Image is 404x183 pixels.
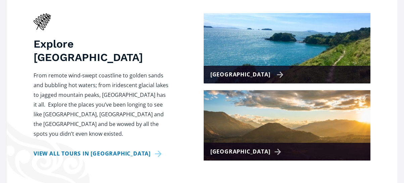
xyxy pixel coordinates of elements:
[204,13,370,83] a: [GEOGRAPHIC_DATA]
[34,37,170,64] h3: Explore [GEOGRAPHIC_DATA]
[204,90,370,161] a: [GEOGRAPHIC_DATA]
[34,149,164,159] a: View all tours in [GEOGRAPHIC_DATA]
[34,71,170,139] p: From remote wind-swept coastline to golden sands and bubbling hot waters; from iridescent glacial...
[210,147,284,157] div: [GEOGRAPHIC_DATA]
[210,70,284,79] div: [GEOGRAPHIC_DATA]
